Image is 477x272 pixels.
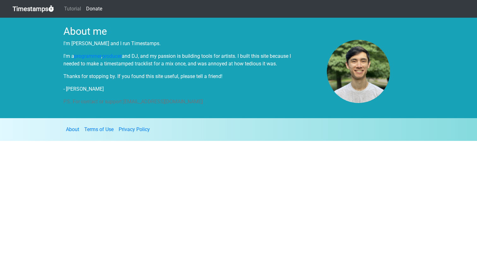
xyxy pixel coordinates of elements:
[63,73,294,80] p: Thanks for stopping by. If you found this site useful, please tell a friend!
[84,126,114,132] a: Terms of Use
[84,3,105,15] a: Donate
[63,98,294,106] p: P.S. For contact or support: [EMAIL_ADDRESS][DOMAIN_NAME]
[63,52,294,68] p: I'm a , and DJ, and my passion is building tools for artists. I built this site because I needed ...
[62,3,84,15] a: Tutorial
[63,25,414,37] h2: About me
[74,53,101,59] a: programmer
[327,40,390,103] img: 54fd6637976400a2910962066a9f63aa.jpg
[63,85,294,93] p: - [PERSON_NAME]
[119,126,150,132] a: Privacy Policy
[102,53,122,59] a: producer
[13,3,54,15] a: Timestamps
[66,126,79,132] a: About
[63,40,294,47] p: I'm [PERSON_NAME] and I run Timestamps.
